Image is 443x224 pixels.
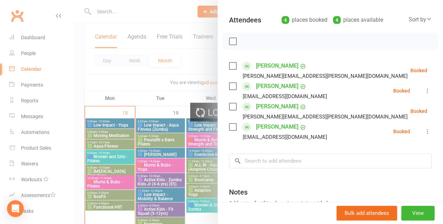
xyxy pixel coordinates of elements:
a: [PERSON_NAME] [256,81,298,92]
div: places available [333,15,383,25]
div: [EMAIL_ADDRESS][DOMAIN_NAME] [243,92,327,101]
div: [EMAIL_ADDRESS][DOMAIN_NAME] [243,133,327,142]
div: Attendees [229,15,261,25]
button: Bulk add attendees [337,206,397,220]
div: 4 [282,16,289,24]
div: [PERSON_NAME][EMAIL_ADDRESS][PERSON_NAME][DOMAIN_NAME] [243,112,408,121]
div: 4 [333,16,341,24]
div: Booked [393,129,410,134]
div: Sort by [409,15,432,24]
div: Booked [410,109,427,114]
button: View [401,206,435,220]
div: Booked [410,68,427,73]
a: [PERSON_NAME] [256,60,298,72]
div: [PERSON_NAME][EMAIL_ADDRESS][PERSON_NAME][DOMAIN_NAME] [243,72,408,81]
div: Add notes for this class / appointment below [229,199,432,208]
a: [PERSON_NAME] [256,121,298,133]
div: Open Intercom Messenger [7,200,24,217]
a: [PERSON_NAME] [256,101,298,112]
input: Search to add attendees [229,154,432,168]
div: Booked [393,88,410,93]
div: Notes [229,187,248,197]
div: places booked [282,15,327,25]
